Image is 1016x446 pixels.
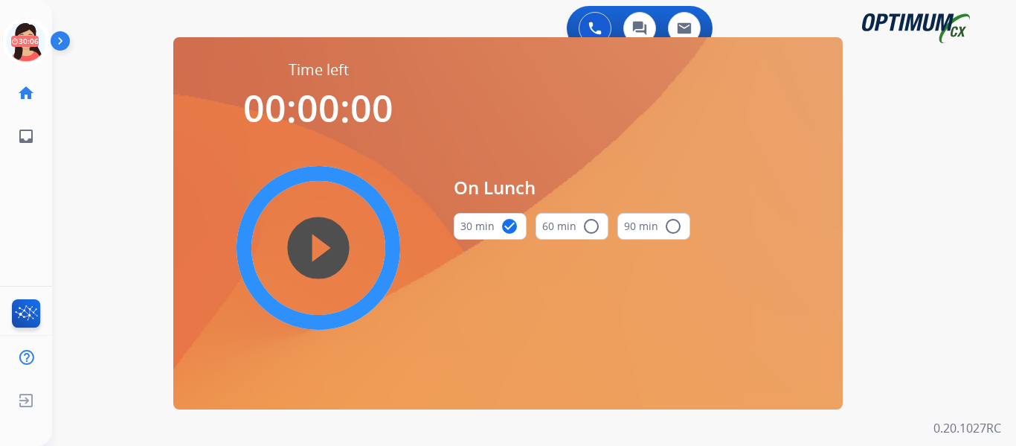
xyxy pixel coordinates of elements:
p: 0.20.1027RC [933,419,1001,437]
mat-icon: radio_button_unchecked [664,217,682,235]
mat-icon: home [17,84,35,102]
span: Time left [289,60,349,80]
button: 90 min [617,213,690,240]
mat-icon: play_circle_filled [309,239,327,257]
span: 00:00:00 [243,83,393,133]
span: On Lunch [454,174,690,201]
button: 30 min [454,213,527,240]
mat-icon: check_circle [501,217,518,235]
mat-icon: inbox [17,127,35,145]
mat-icon: radio_button_unchecked [582,217,600,235]
button: 60 min [536,213,608,240]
